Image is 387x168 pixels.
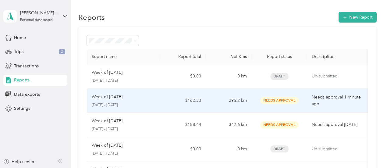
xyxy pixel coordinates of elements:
p: [DATE] - [DATE] [92,151,155,156]
p: Needs approval 1 minute ago [312,94,363,107]
span: Draft [270,73,289,80]
span: Transactions [14,63,39,69]
th: Description [307,49,368,64]
div: Personal dashboard [20,18,53,22]
th: Report total [160,49,206,64]
td: $0.00 [160,137,206,162]
td: $188.44 [160,113,206,137]
td: $162.33 [160,89,206,113]
span: Home [14,34,26,41]
p: Week of [DATE] [92,94,122,100]
td: $0.00 [160,64,206,89]
span: Needs Approval [260,97,299,104]
td: 0 km [206,137,252,162]
p: Un-submitted [312,146,363,152]
p: Needs approval [DATE] [312,121,363,128]
span: Reports [14,77,30,83]
p: [DATE] - [DATE] [92,102,155,108]
span: Settings [14,105,30,112]
div: Report status [257,54,302,59]
h1: Reports [78,14,105,20]
span: Data exports [14,91,40,98]
span: 2 [59,49,65,55]
p: Un-submitted [312,73,363,80]
button: Help center [3,159,34,165]
th: Net Kms [206,49,252,64]
p: [DATE] - [DATE] [92,78,155,84]
p: Week of [DATE] [92,118,122,124]
button: New Report [339,12,377,23]
th: Report name [87,49,160,64]
p: Week of [DATE] [92,142,122,149]
td: 295.2 km [206,89,252,113]
p: [DATE] - [DATE] [92,127,155,132]
div: [PERSON_NAME][EMAIL_ADDRESS][DOMAIN_NAME] [20,10,58,16]
span: Needs Approval [260,121,299,128]
p: Week of [DATE] [92,69,122,76]
iframe: Everlance-gr Chat Button Frame [353,134,387,168]
td: 342.6 km [206,113,252,137]
td: 0 km [206,64,252,89]
span: Trips [14,48,23,55]
span: Draft [270,145,289,152]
